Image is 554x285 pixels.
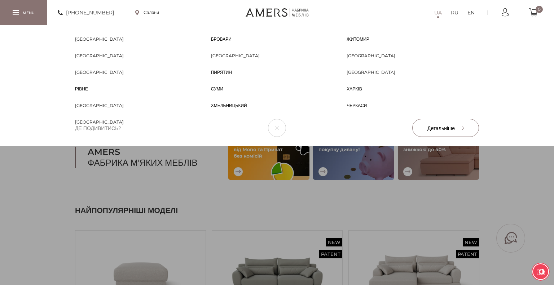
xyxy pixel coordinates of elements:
[211,86,224,92] a: Суми
[75,86,88,92] a: Рівне
[347,102,367,109] span: Черкаси
[347,53,395,59] span: [GEOGRAPHIC_DATA]
[347,69,395,76] span: [GEOGRAPHIC_DATA]
[75,36,124,43] span: [GEOGRAPHIC_DATA]
[58,8,114,17] a: [PHONE_NUMBER]
[451,8,458,17] a: RU
[75,102,124,109] span: [GEOGRAPHIC_DATA]
[75,124,121,133] span: де подивитись?
[135,9,159,16] a: Салони
[75,53,124,58] a: [GEOGRAPHIC_DATA]
[347,69,395,75] a: [GEOGRAPHIC_DATA]
[211,102,247,109] span: Хмельницький
[347,86,362,92] a: Харків
[211,102,247,108] a: Хмельницький
[536,6,543,13] span: 0
[211,69,232,75] a: Пирятин
[75,36,124,42] a: [GEOGRAPHIC_DATA]
[347,53,395,58] a: [GEOGRAPHIC_DATA]
[211,36,232,43] span: Бровари
[434,8,442,17] a: UA
[467,8,475,17] a: EN
[75,119,124,125] a: [GEOGRAPHIC_DATA]
[75,69,124,75] a: [GEOGRAPHIC_DATA]
[211,53,260,58] a: [GEOGRAPHIC_DATA]
[347,36,369,43] span: Житомир
[211,36,232,42] a: Бровари
[75,102,124,108] a: [GEOGRAPHIC_DATA]
[347,102,367,108] a: Черкаси
[75,69,124,76] span: [GEOGRAPHIC_DATA]
[211,69,232,76] span: Пирятин
[347,36,369,42] a: Житомир
[427,125,464,132] span: Детальніше
[211,53,260,59] span: [GEOGRAPHIC_DATA]
[412,119,479,137] a: Детальніше
[75,53,124,59] span: [GEOGRAPHIC_DATA]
